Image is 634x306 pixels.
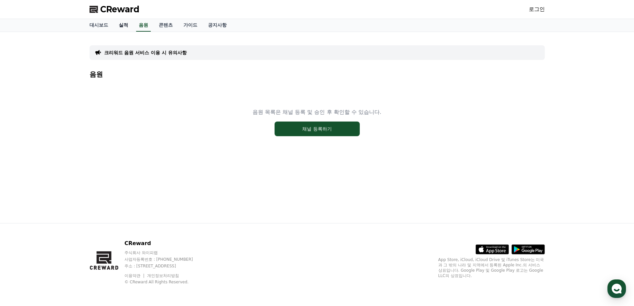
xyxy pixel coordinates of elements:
p: App Store, iCloud, iCloud Drive 및 iTunes Store는 미국과 그 밖의 나라 및 지역에서 등록된 Apple Inc.의 서비스 상표입니다. Goo... [438,257,545,278]
a: 이용약관 [124,273,145,278]
a: 로그인 [529,5,545,13]
span: CReward [100,4,139,15]
a: 대시보드 [84,19,113,32]
span: 설정 [103,221,111,226]
a: 크리워드 음원 서비스 이용 시 유의사항 [104,49,187,56]
a: CReward [90,4,139,15]
a: 대화 [44,211,86,228]
a: 공지사항 [203,19,232,32]
a: 음원 [136,19,151,32]
h4: 음원 [90,71,545,78]
a: 홈 [2,211,44,228]
a: 실적 [113,19,133,32]
p: © CReward All Rights Reserved. [124,279,206,285]
button: 채널 등록하기 [275,122,360,136]
p: 사업자등록번호 : [PHONE_NUMBER] [124,257,206,262]
p: CReward [124,239,206,247]
a: 가이드 [178,19,203,32]
a: 개인정보처리방침 [147,273,179,278]
p: 음원 목록은 채널 등록 및 승인 후 확인할 수 있습니다. [253,108,381,116]
a: 설정 [86,211,128,228]
p: 주소 : [STREET_ADDRESS] [124,263,206,269]
p: 주식회사 와이피랩 [124,250,206,255]
span: 홈 [21,221,25,226]
a: 콘텐츠 [153,19,178,32]
span: 대화 [61,221,69,227]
